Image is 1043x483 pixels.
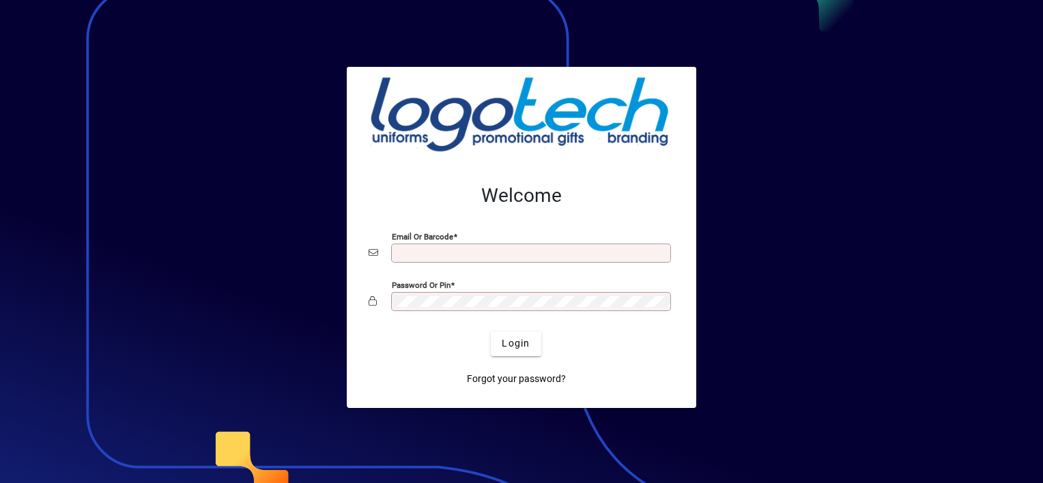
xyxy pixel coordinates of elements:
[369,184,674,207] h2: Welcome
[392,231,453,241] mat-label: Email or Barcode
[461,367,571,392] a: Forgot your password?
[502,336,530,351] span: Login
[392,280,451,289] mat-label: Password or Pin
[467,372,566,386] span: Forgot your password?
[491,332,541,356] button: Login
